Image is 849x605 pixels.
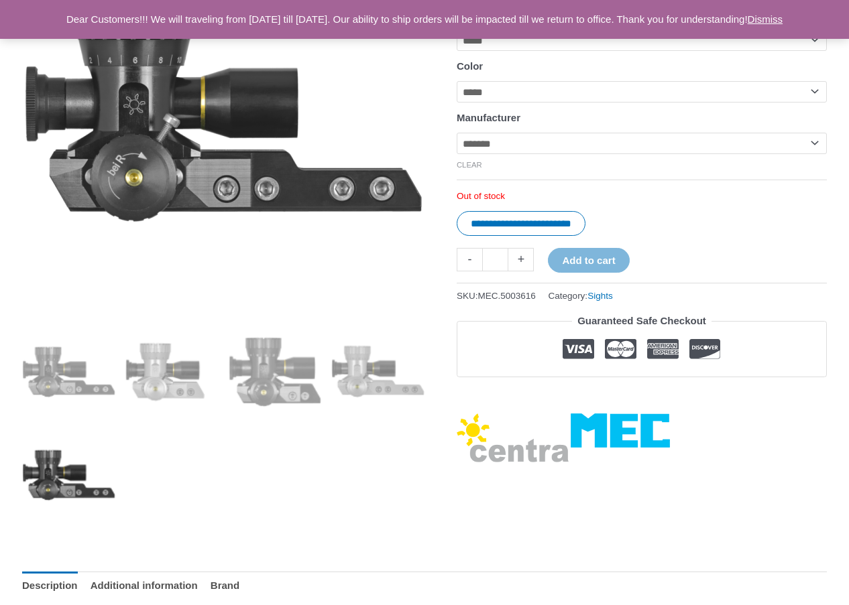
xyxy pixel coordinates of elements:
[478,291,536,301] span: MEC.5003616
[457,60,483,72] label: Color
[457,387,827,403] iframe: Customer reviews powered by Trustpilot
[22,428,115,521] img: Diopter Spy
[457,413,569,468] a: Centra
[457,161,482,169] a: Clear options
[22,572,78,600] a: Description
[571,413,670,468] a: MEC
[125,325,219,418] img: Diopter Spy - Image 2
[91,572,198,600] a: Additional information
[457,287,536,304] span: SKU:
[587,291,613,301] a: Sights
[508,248,534,271] a: +
[22,325,115,418] img: Diopter Spy
[331,325,424,418] img: Diopter Spy - Image 4
[549,287,613,304] span: Category:
[748,13,783,25] a: Dismiss
[548,248,629,273] button: Add to cart
[572,312,712,330] legend: Guaranteed Safe Checkout
[482,248,508,271] input: Product quantity
[211,572,239,600] a: Brand
[457,190,827,202] p: Out of stock
[457,112,520,123] label: Manufacturer
[457,248,482,271] a: -
[229,325,322,418] img: Diopter Spy - Image 3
